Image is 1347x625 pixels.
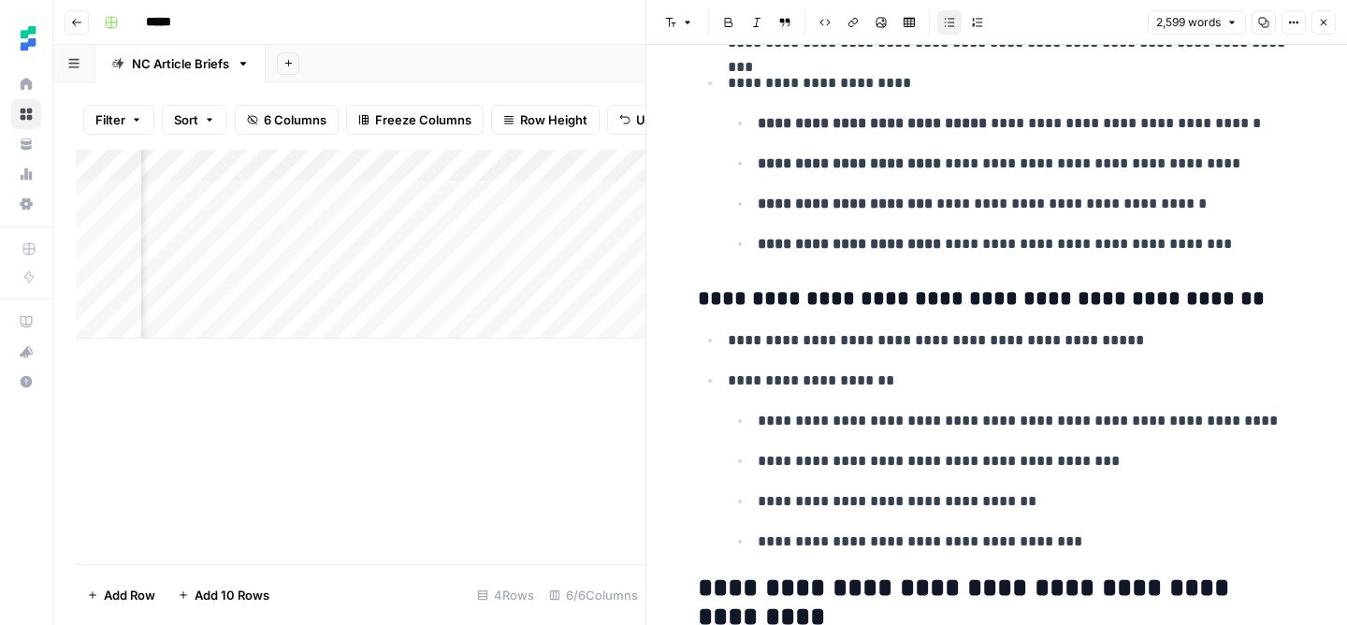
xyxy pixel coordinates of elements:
a: NC Article Briefs [95,45,266,82]
button: Row Height [491,105,600,135]
button: 6 Columns [235,105,339,135]
a: Home [11,69,41,99]
span: Add 10 Rows [195,586,269,604]
span: 6 Columns [264,110,326,129]
span: 2,599 words [1156,14,1221,31]
div: 6/6 Columns [542,580,645,610]
img: Ten Speed Logo [11,22,45,55]
span: Add Row [104,586,155,604]
a: Settings [11,189,41,219]
button: Freeze Columns [346,105,484,135]
button: Undo [607,105,680,135]
span: Freeze Columns [375,110,471,129]
a: Browse [11,99,41,129]
a: Usage [11,159,41,189]
button: 2,599 words [1148,10,1246,35]
a: Your Data [11,129,41,159]
div: 4 Rows [470,580,542,610]
button: Add 10 Rows [167,580,281,610]
div: What's new? [12,338,40,366]
button: Help + Support [11,367,41,397]
span: Sort [174,110,198,129]
button: What's new? [11,337,41,367]
button: Sort [162,105,227,135]
button: Filter [83,105,154,135]
span: Undo [636,110,668,129]
button: Add Row [76,580,167,610]
div: NC Article Briefs [132,54,229,73]
span: Filter [95,110,125,129]
span: Row Height [520,110,587,129]
a: AirOps Academy [11,307,41,337]
button: Workspace: Ten Speed [11,15,41,62]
